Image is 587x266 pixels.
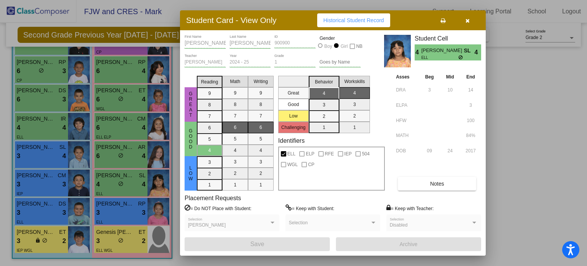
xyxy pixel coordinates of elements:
[396,130,417,141] input: assessment
[400,241,418,247] span: Archive
[356,42,363,51] span: NB
[324,43,332,50] div: Boy
[440,73,460,81] th: Mid
[419,73,440,81] th: Beg
[285,204,334,212] label: = Keep with Student:
[464,47,475,55] span: SL
[278,137,305,144] label: Identifiers
[396,145,417,157] input: assessment
[396,100,417,111] input: assessment
[394,73,419,81] th: Asses
[415,35,481,42] h3: Student Cell
[319,60,361,65] input: goes by name
[274,60,316,65] input: grade
[230,60,271,65] input: year
[421,55,458,60] span: ELL
[188,222,226,228] span: [PERSON_NAME]
[185,194,241,202] label: Placement Requests
[250,241,264,247] span: Save
[344,149,352,158] span: IEP
[185,60,226,65] input: teacher
[421,47,464,55] span: [PERSON_NAME] [PERSON_NAME]
[306,149,315,158] span: ELP
[475,48,481,57] span: 4
[274,41,316,46] input: Enter ID
[185,204,251,212] label: = Do NOT Place with Student:
[187,128,194,150] span: Good
[187,91,194,118] span: Great
[390,222,408,228] span: Disabled
[323,17,384,23] span: Historical Student Record
[362,149,370,158] span: 504
[460,73,481,81] th: End
[325,149,334,158] span: RFE
[398,177,476,191] button: Notes
[430,181,444,187] span: Notes
[186,15,277,25] h3: Student Card - View Only
[308,160,315,169] span: CP
[396,115,417,126] input: assessment
[185,237,330,251] button: Save
[340,43,348,50] div: Girl
[287,160,298,169] span: WGL
[396,84,417,96] input: assessment
[287,149,295,158] span: ELL
[187,165,194,181] span: Low
[317,13,390,27] button: Historical Student Record
[336,237,481,251] button: Archive
[415,48,421,57] span: 4
[386,204,434,212] label: = Keep with Teacher:
[319,35,361,42] mat-label: Gender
